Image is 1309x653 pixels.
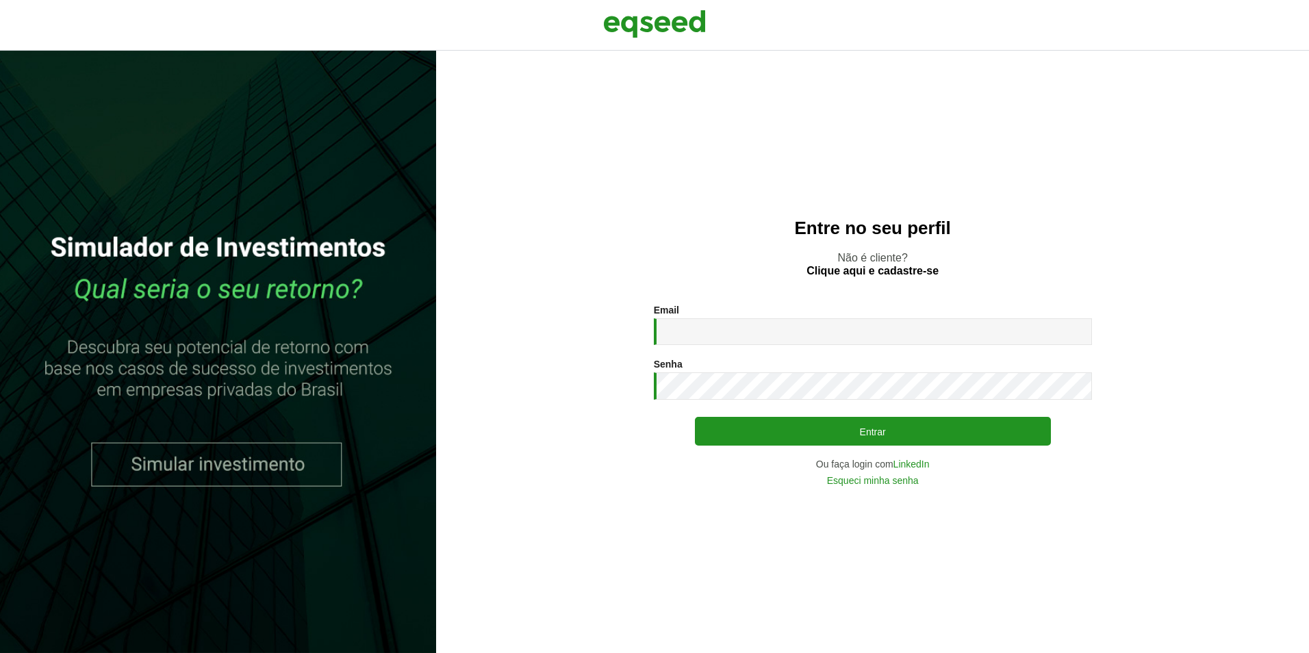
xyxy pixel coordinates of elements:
[463,251,1282,277] p: Não é cliente?
[463,218,1282,238] h2: Entre no seu perfil
[893,459,930,469] a: LinkedIn
[654,459,1092,469] div: Ou faça login com
[827,476,919,485] a: Esqueci minha senha
[806,266,939,277] a: Clique aqui e cadastre-se
[695,417,1051,446] button: Entrar
[654,305,679,315] label: Email
[603,7,706,41] img: EqSeed Logo
[654,359,683,369] label: Senha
